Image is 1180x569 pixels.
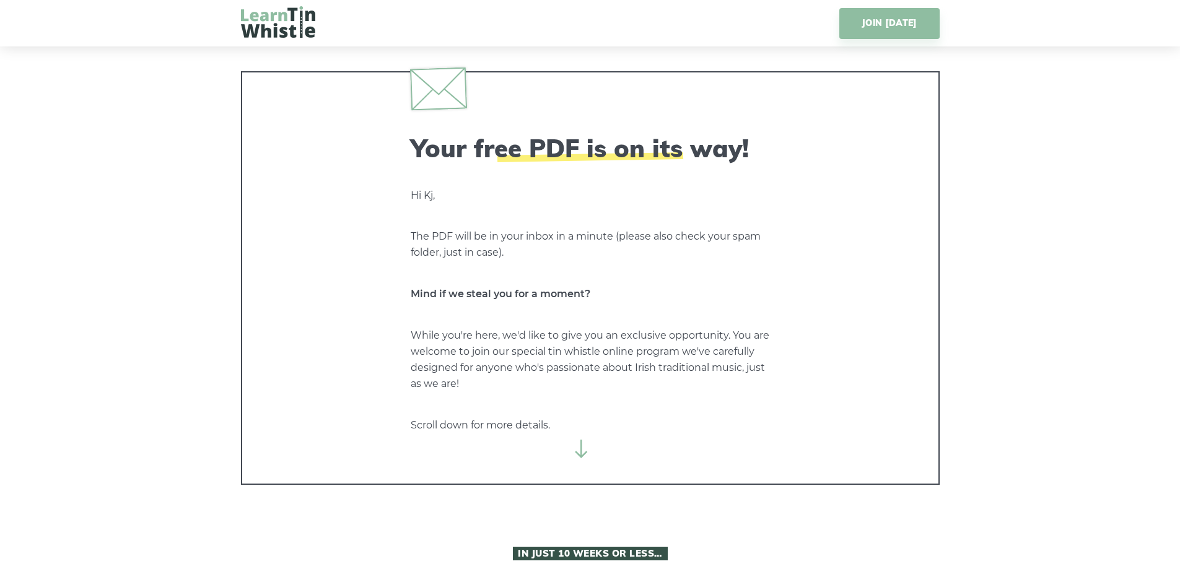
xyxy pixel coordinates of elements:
p: Scroll down for more details. [411,417,770,433]
p: Hi Kj, [411,188,770,204]
p: While you're here, we'd like to give you an exclusive opportunity. You are welcome to join our sp... [411,328,770,392]
p: The PDF will be in your inbox in a minute (please also check your spam folder, just in case). [411,228,770,261]
span: In Just 10 Weeks or Less… [513,547,668,560]
h2: Your free PDF is on its way! [411,133,770,163]
strong: Mind if we steal you for a moment? [411,288,590,300]
a: JOIN [DATE] [839,8,939,39]
img: LearnTinWhistle.com [241,6,315,38]
img: envelope.svg [409,67,466,110]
